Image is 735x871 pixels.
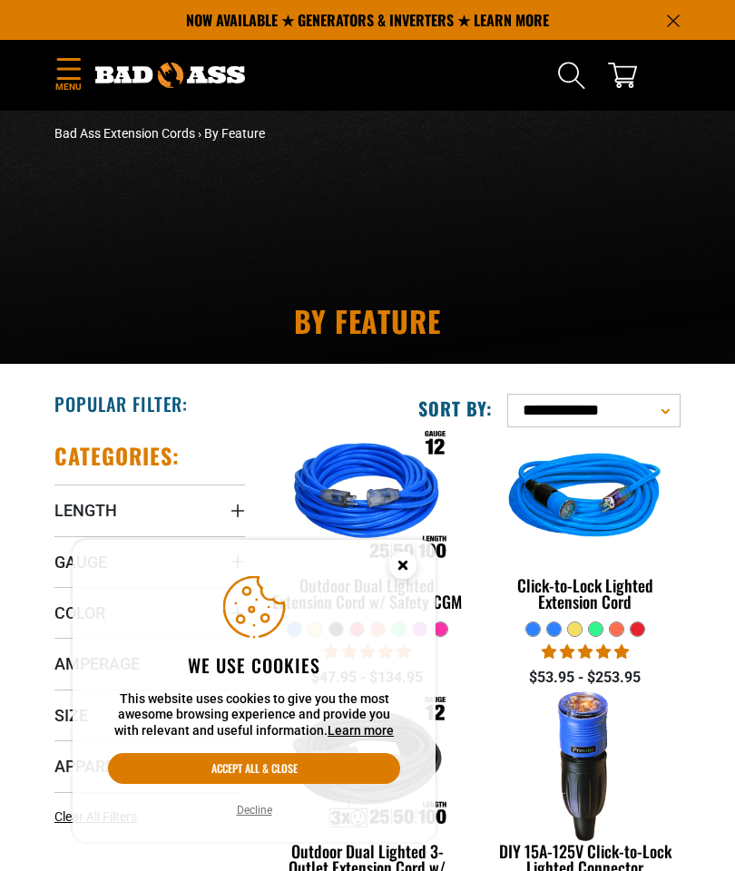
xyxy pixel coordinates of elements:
span: By Feature [204,126,265,141]
span: Amperage [54,653,140,674]
summary: Apparel Type [54,740,245,791]
h2: Categories: [54,442,180,470]
div: Click-to-Lock Lighted Extension Cord [490,577,681,610]
a: Learn more [328,723,394,738]
span: 4.87 stars [542,643,629,661]
a: Clear All Filters [54,807,144,827]
span: Menu [54,80,82,93]
h1: By Feature [54,307,681,336]
nav: breadcrumbs [54,124,681,143]
img: blue [489,413,681,585]
summary: Amperage [54,638,245,689]
span: Size [54,705,88,726]
aside: Cookie Consent [73,540,436,843]
button: Decline [231,801,278,819]
span: Gauge [54,552,107,573]
summary: Menu [54,54,82,97]
a: Outdoor Dual Lighted Extension Cord w/ Safety CGM Outdoor Dual Lighted Extension Cord w/ Safety CGM [272,442,463,621]
h2: Popular Filter: [54,392,188,416]
img: Outdoor Dual Lighted Extension Cord w/ Safety CGM [271,413,464,585]
span: Clear All Filters [54,809,137,824]
span: › [198,126,201,141]
h2: We use cookies [108,653,400,677]
img: Bad Ass Extension Cords [95,63,245,88]
button: Accept all & close [108,753,400,784]
summary: Length [54,484,245,535]
summary: Search [557,61,586,90]
summary: Size [54,690,245,740]
summary: Gauge [54,536,245,587]
img: DIY 15A-125V Click-to-Lock Lighted Connector [489,679,681,851]
a: Bad Ass Extension Cords [54,126,195,141]
label: Sort by: [418,396,493,420]
div: $53.95 - $253.95 [490,667,681,689]
summary: Color [54,587,245,638]
span: Apparel Type [54,756,166,777]
span: Color [54,602,105,623]
span: Length [54,500,117,521]
p: This website uses cookies to give you the most awesome browsing experience and provide you with r... [108,691,400,739]
a: blue Click-to-Lock Lighted Extension Cord [490,442,681,621]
